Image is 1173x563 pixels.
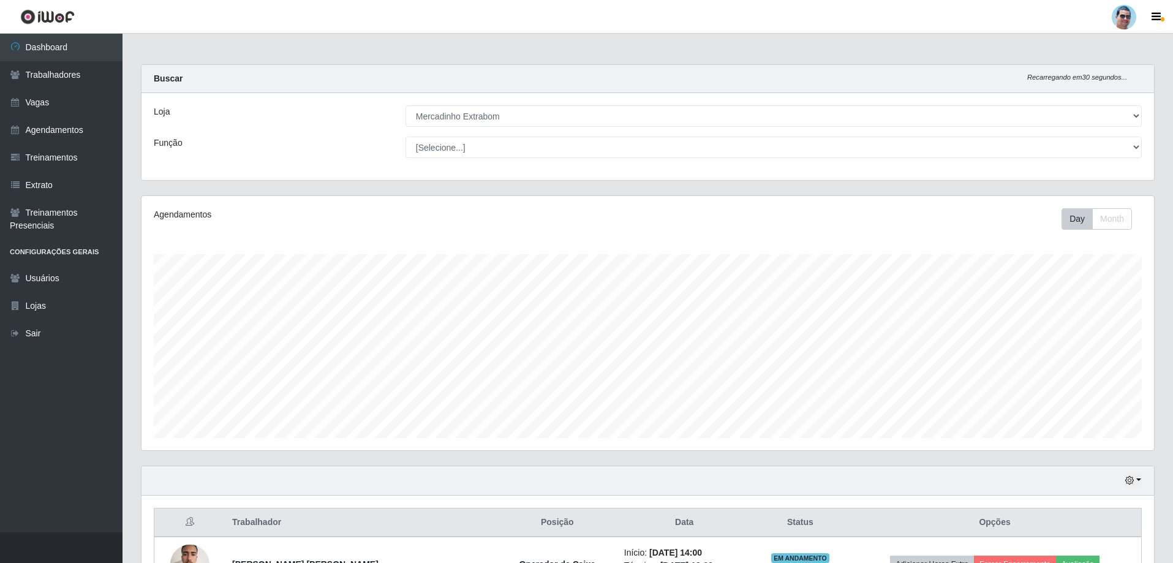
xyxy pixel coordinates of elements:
i: Recarregando em 30 segundos... [1027,74,1127,81]
label: Loja [154,105,170,118]
button: Day [1062,208,1093,230]
strong: Buscar [154,74,183,83]
button: Month [1092,208,1132,230]
th: Posição [498,508,617,537]
label: Função [154,137,183,149]
img: CoreUI Logo [20,9,75,25]
li: Início: [624,546,745,559]
div: First group [1062,208,1132,230]
th: Data [617,508,752,537]
th: Opções [848,508,1141,537]
div: Toolbar with button groups [1062,208,1142,230]
th: Trabalhador [225,508,498,537]
span: EM ANDAMENTO [771,553,829,563]
div: Agendamentos [154,208,555,221]
th: Status [752,508,848,537]
time: [DATE] 14:00 [649,548,702,557]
